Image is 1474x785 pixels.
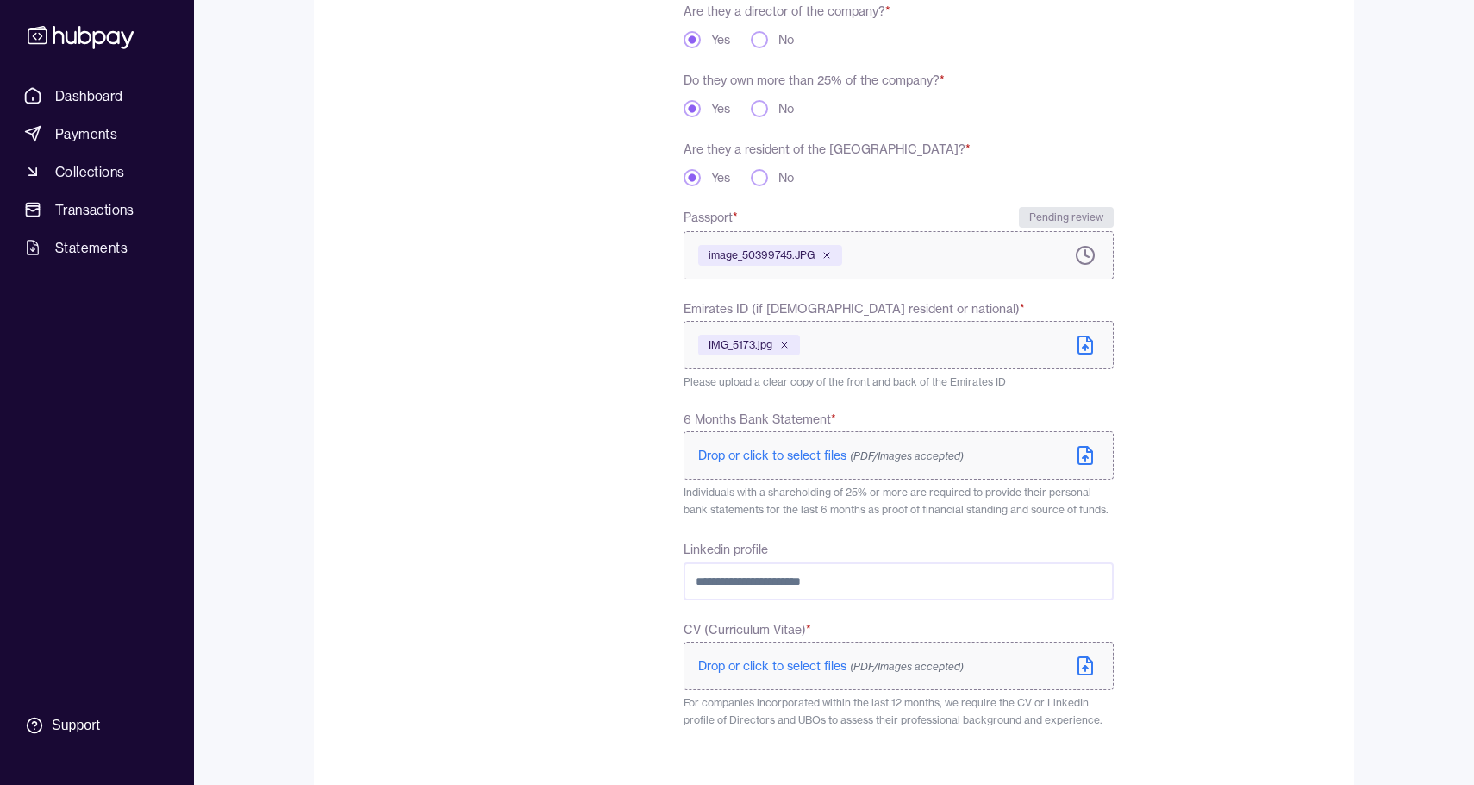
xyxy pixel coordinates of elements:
label: Do they own more than 25% of the company? [684,72,945,88]
label: Are they a resident of the [GEOGRAPHIC_DATA]? [684,141,971,157]
span: image_50399745.JPG [709,248,815,262]
label: Are they a director of the company? [684,3,890,19]
span: Statements [55,237,128,258]
span: Drop or click to select files [698,658,964,674]
label: No [778,31,794,48]
span: 6 Months Bank Statement [684,411,836,428]
span: Please upload a clear copy of the front and back of the Emirates ID [684,375,1006,388]
label: Yes [711,31,730,48]
span: (PDF/Images accepted) [850,660,964,673]
span: Emirates ID (if [DEMOGRAPHIC_DATA] resident or national) [684,300,1025,317]
label: Yes [711,169,730,186]
div: Support [52,716,100,735]
a: Collections [17,156,177,187]
span: Drop or click to select files [698,448,964,463]
span: Collections [55,161,124,182]
a: Transactions [17,194,177,225]
span: (PDF/Images accepted) [850,449,964,462]
span: Payments [55,123,117,144]
span: Transactions [55,199,134,220]
span: CV (Curriculum Vitae) [684,621,811,638]
span: Dashboard [55,85,123,106]
label: No [778,169,794,186]
a: Dashboard [17,80,177,111]
label: Linkedin profile [684,542,768,557]
label: Yes [711,100,730,117]
span: IMG_5173.jpg [709,338,772,352]
label: No [778,100,794,117]
a: Payments [17,118,177,149]
a: Support [17,707,177,744]
span: Individuals with a shareholding of 25% or more are required to provide their personal bank statem... [684,486,1109,516]
span: Passport [684,207,738,228]
a: Statements [17,232,177,263]
span: For companies incorporated within the last 12 months, we require the CV or LinkedIn profile of Di... [684,696,1102,726]
div: Pending review [1019,207,1114,228]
